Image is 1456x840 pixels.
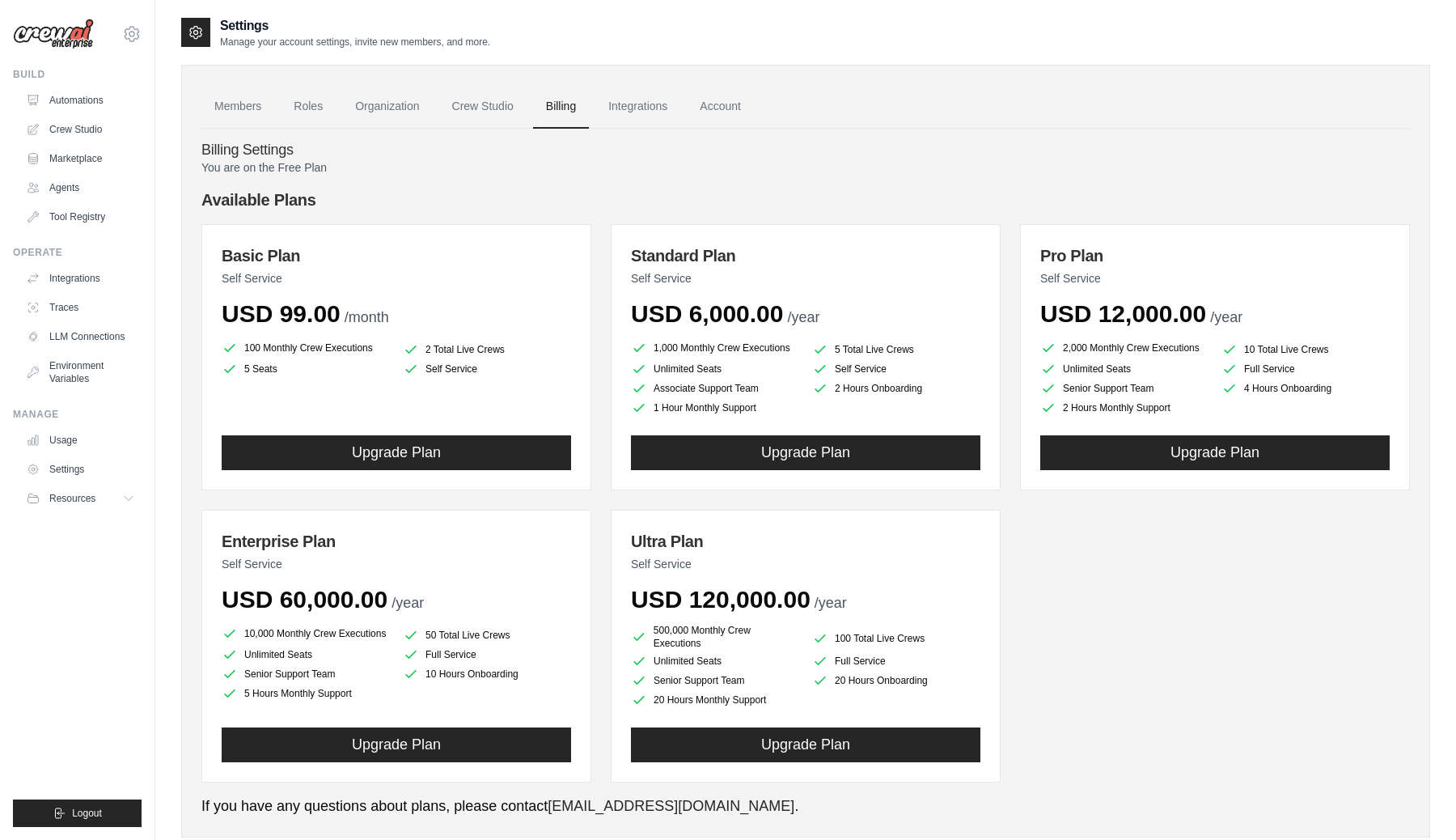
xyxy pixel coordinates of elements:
[222,530,571,553] h3: Enterprise Plan
[631,300,783,327] span: USD 6,000.00
[1040,435,1390,470] button: Upgrade Plan
[281,85,336,129] a: Roles
[533,85,589,129] a: Billing
[403,342,571,358] li: 2 Total Live Crews
[49,492,95,505] span: Resources
[403,647,571,663] li: Full Service
[72,807,102,820] span: Logout
[631,556,980,572] p: Self Service
[403,666,571,682] li: 10 Hours Onboarding
[631,624,799,650] li: 500,000 Monthly Crew Executions
[1040,380,1208,397] li: Senior Support Team
[787,309,819,325] span: /year
[812,361,980,377] li: Self Service
[1040,400,1208,416] li: 2 Hours Monthly Support
[631,672,799,689] li: Senior Support Team
[201,142,1410,159] h4: Billing Settings
[19,427,142,453] a: Usage
[812,653,980,669] li: Full Service
[403,627,571,643] li: 50 Total Live Crews
[631,400,799,416] li: 1 Hour Monthly Support
[1040,361,1208,377] li: Unlimited Seats
[13,800,142,827] button: Logout
[631,586,811,613] span: USD 120,000.00
[631,270,980,286] p: Self Service
[342,85,432,129] a: Organization
[19,456,142,482] a: Settings
[13,19,94,49] img: Logo
[222,300,341,327] span: USD 99.00
[222,624,390,643] li: 10,000 Monthly Crew Executions
[1221,342,1390,358] li: 10 Total Live Crews
[19,324,142,350] a: LLM Connections
[222,685,390,702] li: 5 Hours Monthly Support
[222,556,571,572] p: Self Service
[201,795,1410,817] p: If you have any questions about plans, please contact .
[392,595,424,611] span: /year
[812,342,980,358] li: 5 Total Live Crews
[220,16,490,36] h2: Settings
[222,361,390,377] li: 5 Seats
[19,146,142,172] a: Marketplace
[631,361,799,377] li: Unlimited Seats
[1221,380,1390,397] li: 4 Hours Onboarding
[1040,244,1390,267] h3: Pro Plan
[13,246,142,259] div: Operate
[19,265,142,291] a: Integrations
[201,159,1410,176] p: You are on the Free Plan
[631,728,980,762] button: Upgrade Plan
[19,117,142,142] a: Crew Studio
[201,85,274,129] a: Members
[1040,270,1390,286] p: Self Service
[222,244,571,267] h3: Basic Plan
[812,672,980,689] li: 20 Hours Onboarding
[201,189,1410,211] h4: Available Plans
[222,647,390,663] li: Unlimited Seats
[631,244,980,267] h3: Standard Plan
[1210,309,1242,325] span: /year
[631,653,799,669] li: Unlimited Seats
[631,692,799,708] li: 20 Hours Monthly Support
[548,798,794,814] a: [EMAIL_ADDRESS][DOMAIN_NAME]
[345,309,389,325] span: /month
[222,586,387,613] span: USD 60,000.00
[19,353,142,392] a: Environment Variables
[812,380,980,397] li: 2 Hours Onboarding
[19,204,142,230] a: Tool Registry
[687,85,754,129] a: Account
[222,338,390,358] li: 100 Monthly Crew Executions
[631,530,980,553] h3: Ultra Plan
[220,36,490,49] p: Manage your account settings, invite new members, and more.
[1040,300,1206,327] span: USD 12,000.00
[631,435,980,470] button: Upgrade Plan
[1040,338,1208,358] li: 2,000 Monthly Crew Executions
[631,338,799,358] li: 1,000 Monthly Crew Executions
[1221,361,1390,377] li: Full Service
[222,435,571,470] button: Upgrade Plan
[222,728,571,762] button: Upgrade Plan
[631,380,799,397] li: Associate Support Team
[815,595,847,611] span: /year
[13,68,142,81] div: Build
[13,408,142,421] div: Manage
[222,666,390,682] li: Senior Support Team
[812,627,980,650] li: 100 Total Live Crews
[19,486,142,511] button: Resources
[595,85,680,129] a: Integrations
[19,175,142,201] a: Agents
[222,270,571,286] p: Self Service
[19,87,142,113] a: Automations
[439,85,527,129] a: Crew Studio
[403,361,571,377] li: Self Service
[19,295,142,320] a: Traces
